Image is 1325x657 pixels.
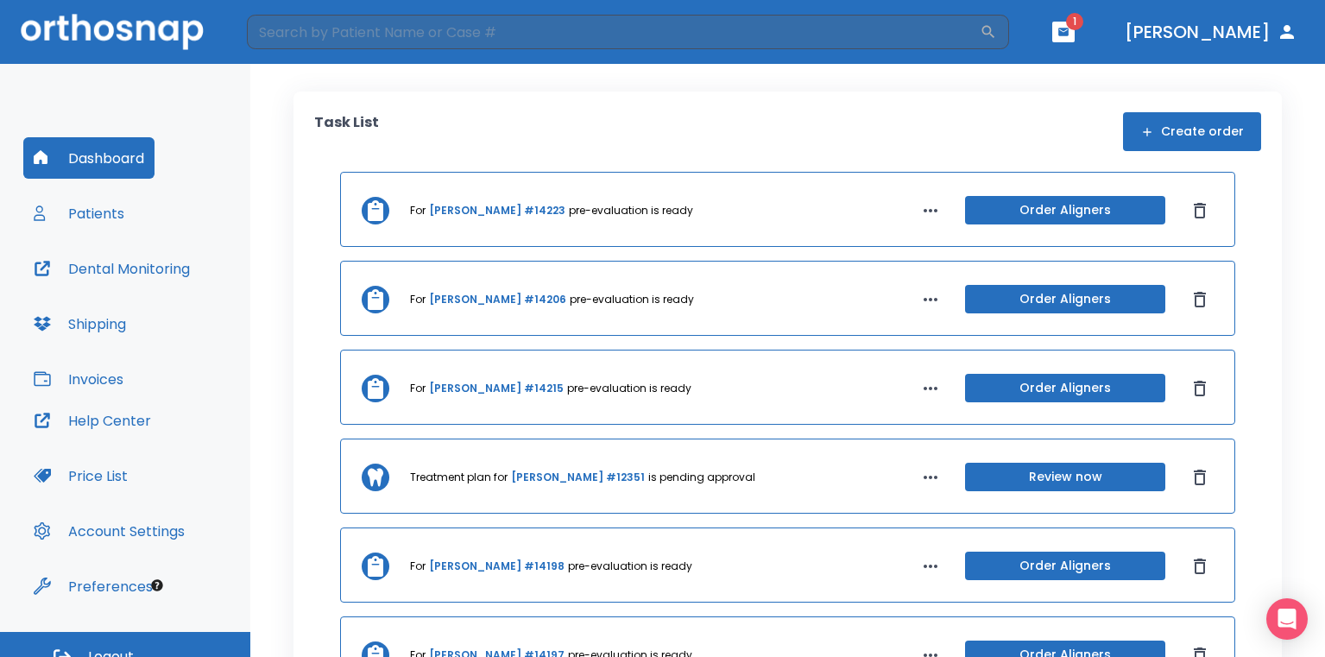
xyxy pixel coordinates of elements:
p: For [410,559,426,574]
p: is pending approval [648,470,755,485]
p: pre-evaluation is ready [570,292,694,307]
a: [PERSON_NAME] #12351 [511,470,645,485]
button: Dismiss [1186,553,1214,580]
button: Review now [965,463,1165,491]
button: [PERSON_NAME] [1118,16,1304,47]
p: pre-evaluation is ready [567,381,691,396]
button: Dental Monitoring [23,248,200,289]
button: Dismiss [1186,286,1214,313]
div: Tooltip anchor [149,578,165,593]
p: Treatment plan for [410,470,508,485]
img: Orthosnap [21,14,204,49]
button: Dashboard [23,137,155,179]
button: Shipping [23,303,136,344]
button: Help Center [23,400,161,441]
button: Preferences [23,565,163,607]
p: For [410,292,426,307]
button: Invoices [23,358,134,400]
button: Dismiss [1186,464,1214,491]
a: [PERSON_NAME] #14206 [429,292,566,307]
div: Open Intercom Messenger [1266,598,1308,640]
button: Account Settings [23,510,195,552]
p: pre-evaluation is ready [569,203,693,218]
p: For [410,381,426,396]
button: Create order [1123,112,1261,151]
input: Search by Patient Name or Case # [247,15,980,49]
button: Order Aligners [965,552,1165,580]
p: For [410,203,426,218]
button: Order Aligners [965,374,1165,402]
a: [PERSON_NAME] #14198 [429,559,565,574]
a: [PERSON_NAME] #14223 [429,203,565,218]
button: Dismiss [1186,197,1214,224]
button: Price List [23,455,138,496]
a: [PERSON_NAME] #14215 [429,381,564,396]
button: Order Aligners [965,196,1165,224]
p: pre-evaluation is ready [568,559,692,574]
span: 1 [1066,13,1083,30]
p: Task List [314,112,379,151]
button: Order Aligners [965,285,1165,313]
button: Dismiss [1186,375,1214,402]
button: Patients [23,193,135,234]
